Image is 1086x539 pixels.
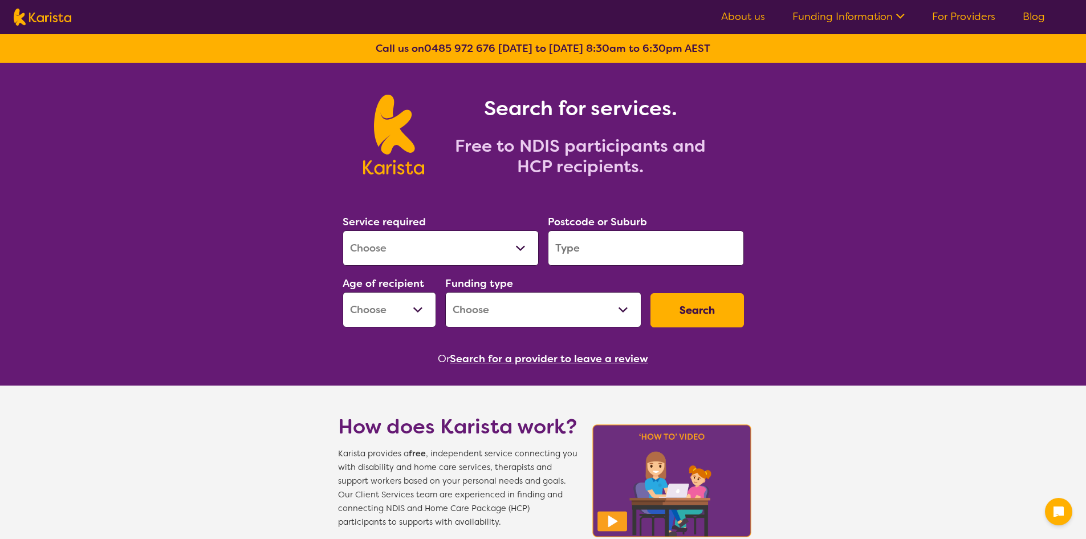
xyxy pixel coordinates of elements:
img: Karista logo [363,95,424,175]
label: Age of recipient [343,277,424,290]
b: free [409,448,426,459]
span: Karista provides a , independent service connecting you with disability and home care services, t... [338,447,577,529]
h1: How does Karista work? [338,413,577,440]
label: Service required [343,215,426,229]
a: Blog [1023,10,1045,23]
a: For Providers [932,10,995,23]
a: Funding Information [792,10,905,23]
h1: Search for services. [438,95,723,122]
img: Karista logo [14,9,71,26]
a: About us [721,10,765,23]
input: Type [548,230,744,266]
label: Postcode or Suburb [548,215,647,229]
label: Funding type [445,277,513,290]
b: Call us on [DATE] to [DATE] 8:30am to 6:30pm AEST [376,42,710,55]
button: Search [650,293,744,327]
h2: Free to NDIS participants and HCP recipients. [438,136,723,177]
button: Search for a provider to leave a review [450,350,648,367]
span: Or [438,350,450,367]
a: 0485 972 676 [424,42,495,55]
